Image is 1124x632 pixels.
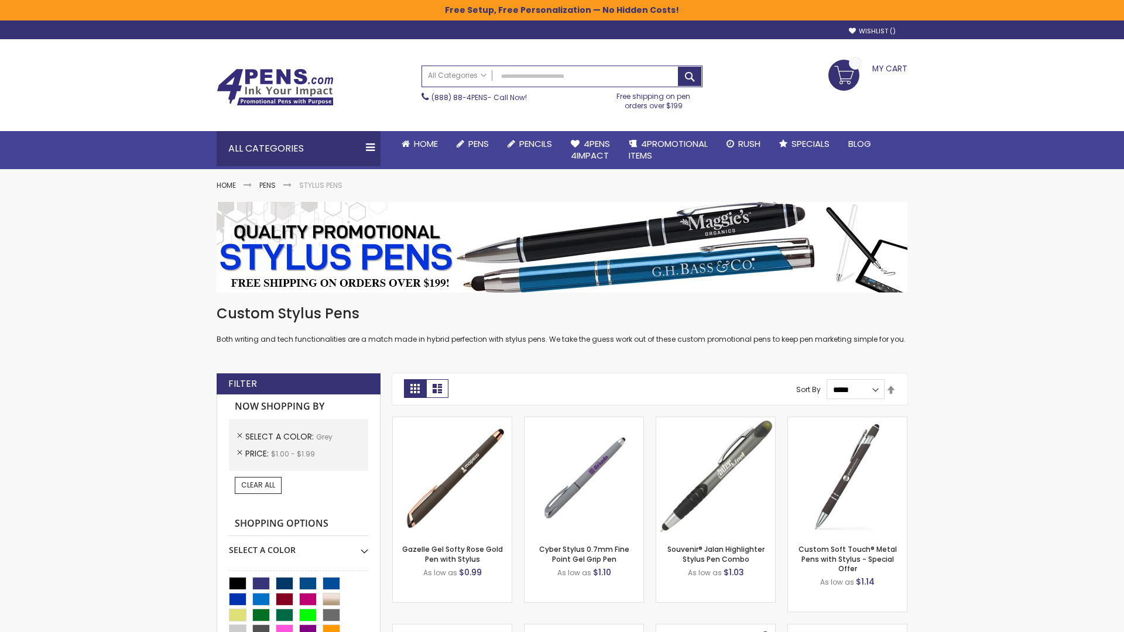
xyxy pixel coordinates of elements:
[245,448,271,459] span: Price
[667,544,765,564] a: Souvenir® Jalan Highlighter Stylus Pen Combo
[724,566,744,578] span: $1.03
[796,384,821,394] label: Sort By
[629,138,708,162] span: 4PROMOTIONAL ITEMS
[791,138,830,150] span: Specials
[688,568,722,578] span: As low as
[422,66,492,85] a: All Categories
[656,417,775,536] img: Souvenir® Jalan Highlighter Stylus Pen Combo-Grey
[539,544,629,564] a: Cyber Stylus 0.7mm Fine Point Gel Grip Pen
[525,417,643,536] img: Cyber Stylus 0.7mm Fine Point Gel Grip Pen-Grey
[525,417,643,427] a: Cyber Stylus 0.7mm Fine Point Gel Grip Pen-Grey
[656,417,775,427] a: Souvenir® Jalan Highlighter Stylus Pen Combo-Grey
[431,92,488,102] a: (888) 88-4PENS
[605,87,703,111] div: Free shipping on pen orders over $199
[738,138,760,150] span: Rush
[848,138,871,150] span: Blog
[229,511,368,537] strong: Shopping Options
[788,417,907,427] a: Custom Soft Touch® Metal Pens with Stylus-Grey
[245,431,316,442] span: Select A Color
[856,576,875,588] span: $1.14
[404,379,426,398] strong: Grid
[770,131,839,157] a: Specials
[459,566,482,578] span: $0.99
[799,544,897,573] a: Custom Soft Touch® Metal Pens with Stylus - Special Offer
[259,180,276,190] a: Pens
[849,27,896,36] a: Wishlist
[788,417,907,536] img: Custom Soft Touch® Metal Pens with Stylus-Grey
[241,480,275,490] span: Clear All
[498,131,561,157] a: Pencils
[557,568,591,578] span: As low as
[393,417,512,536] img: Gazelle Gel Softy Rose Gold Pen with Stylus-Grey
[392,131,447,157] a: Home
[839,131,880,157] a: Blog
[393,417,512,427] a: Gazelle Gel Softy Rose Gold Pen with Stylus-Grey
[217,131,381,166] div: All Categories
[235,477,282,493] a: Clear All
[423,568,457,578] span: As low as
[447,131,498,157] a: Pens
[619,131,717,169] a: 4PROMOTIONALITEMS
[217,180,236,190] a: Home
[217,68,334,106] img: 4Pens Custom Pens and Promotional Products
[271,449,315,459] span: $1.00 - $1.99
[820,577,854,587] span: As low as
[519,138,552,150] span: Pencils
[428,71,486,80] span: All Categories
[414,138,438,150] span: Home
[299,180,342,190] strong: Stylus Pens
[571,138,610,162] span: 4Pens 4impact
[217,202,907,293] img: Stylus Pens
[431,92,527,102] span: - Call Now!
[217,304,907,323] h1: Custom Stylus Pens
[593,566,611,578] span: $1.10
[217,304,907,345] div: Both writing and tech functionalities are a match made in hybrid perfection with stylus pens. We ...
[468,138,489,150] span: Pens
[316,432,333,442] span: Grey
[402,544,503,564] a: Gazelle Gel Softy Rose Gold Pen with Stylus
[229,536,368,556] div: Select A Color
[561,131,619,169] a: 4Pens4impact
[229,394,368,419] strong: Now Shopping by
[717,131,770,157] a: Rush
[228,377,257,390] strong: Filter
